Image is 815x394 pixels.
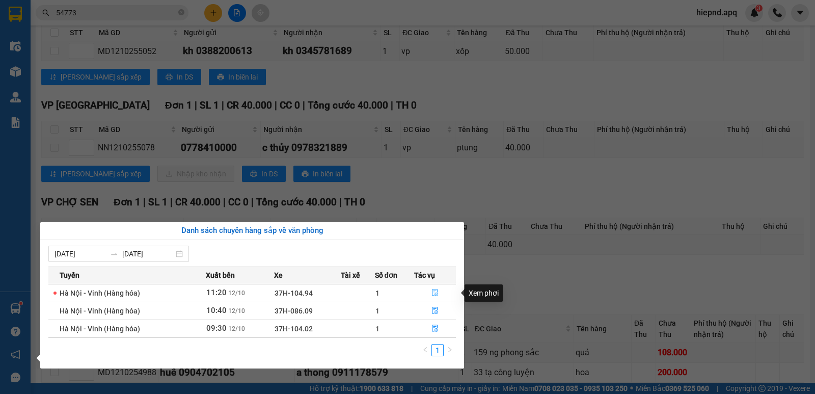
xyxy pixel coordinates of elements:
a: 1 [432,345,443,356]
li: 1 [431,344,444,356]
span: 12/10 [228,290,245,297]
span: Hà Nội - Vinh (Hàng hóa) [60,325,140,333]
span: file-done [431,325,439,333]
span: Xuất bến [206,270,235,281]
button: left [419,344,431,356]
span: Tác vụ [414,270,435,281]
li: Next Page [444,344,456,356]
span: right [447,347,453,353]
span: Hà Nội - Vinh (Hàng hóa) [60,289,140,297]
span: 1 [375,307,379,315]
span: left [422,347,428,353]
button: file-done [415,321,455,337]
span: file-done [431,307,439,315]
span: 1 [375,325,379,333]
span: 37H-086.09 [275,307,313,315]
span: 1 [375,289,379,297]
button: file-done [415,303,455,319]
span: 37H-104.94 [275,289,313,297]
span: Tuyến [60,270,79,281]
span: [GEOGRAPHIC_DATA], [GEOGRAPHIC_DATA] ↔ [GEOGRAPHIC_DATA] [40,43,124,70]
div: Danh sách chuyến hàng sắp về văn phòng [48,225,456,237]
strong: PHIẾU GỬI HÀNG [42,72,124,83]
span: Hà Nội - Vinh (Hàng hóa) [60,307,140,315]
div: Xem phơi [465,284,503,302]
button: file-done [415,285,455,301]
span: 11:20 [206,288,227,297]
span: 37H-104.02 [275,325,313,333]
span: 12/10 [228,325,245,332]
img: logo [6,31,36,81]
li: Previous Page [419,344,431,356]
span: 09:30 [206,324,227,333]
span: 10:40 [206,306,227,315]
input: Từ ngày [55,248,106,259]
span: file-done [431,289,439,297]
span: to [110,250,118,258]
span: Số đơn [375,270,398,281]
span: YX1210255053 [130,56,191,66]
input: Đến ngày [122,248,174,259]
span: swap-right [110,250,118,258]
button: right [444,344,456,356]
strong: CHUYỂN PHÁT NHANH AN PHÚ QUÝ [46,8,119,41]
span: Tài xế [341,270,360,281]
span: Xe [274,270,283,281]
span: 12/10 [228,307,245,314]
